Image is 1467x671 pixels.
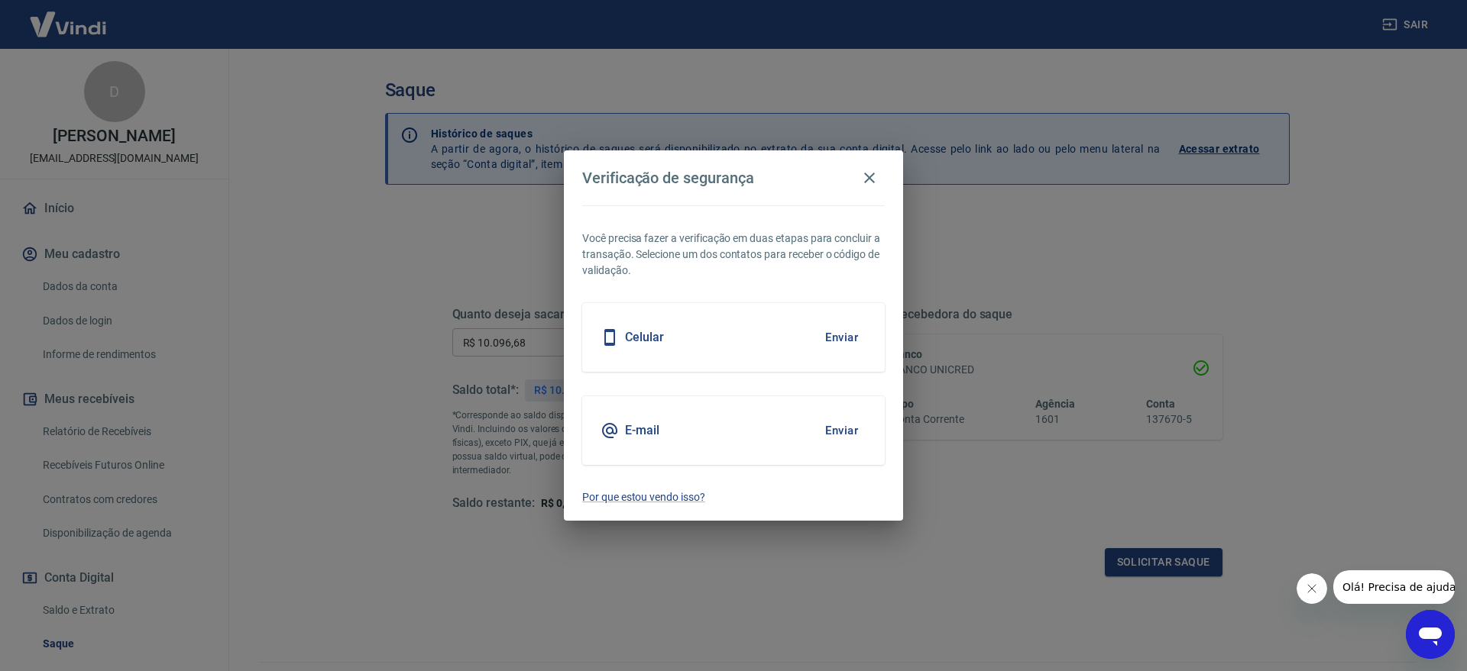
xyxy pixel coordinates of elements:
iframe: Fechar mensagem [1297,573,1327,604]
button: Enviar [817,415,866,447]
h5: E-mail [625,423,659,438]
iframe: Botão para abrir a janela de mensagens [1406,610,1455,659]
h5: Celular [625,330,664,345]
button: Enviar [817,321,866,353]
iframe: Mensagem da empresa [1333,570,1455,604]
p: Você precisa fazer a verificação em duas etapas para concluir a transação. Selecione um dos conta... [582,231,885,279]
a: Por que estou vendo isso? [582,489,885,505]
span: Olá! Precisa de ajuda? [9,11,128,23]
h4: Verificação de segurança [582,169,754,187]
